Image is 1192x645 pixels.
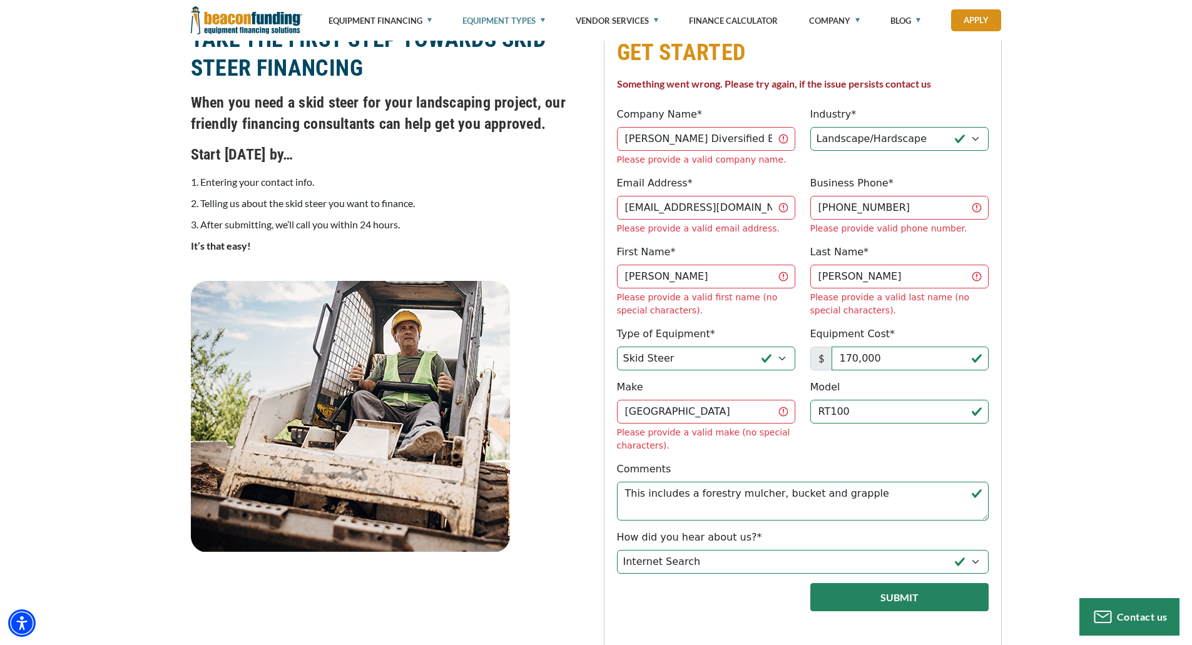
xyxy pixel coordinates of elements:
input: Doe [810,265,989,288]
a: Apply [951,9,1001,31]
button: Contact us [1079,598,1179,636]
h4: Start [DATE] by… [191,144,589,165]
div: Please provide a valid last name (no special characters). [810,291,989,317]
p: Something went wrong. Please try again, if the issue persists contact us [617,76,989,91]
input: jdoe@gmail.com [617,196,795,220]
label: Email Address* [617,176,693,191]
div: Please provide a valid company name. [617,153,795,166]
label: Business Phone* [810,176,894,191]
label: Make [617,380,643,395]
div: Please provide a valid first name (no special characters). [617,291,795,317]
input: Beacon Funding [617,127,795,151]
p: 3. After submitting, we’ll call you within 24 hours. [191,217,589,232]
label: Company Name* [617,107,702,122]
div: Please provide a valid make (no special characters). [617,426,795,452]
img: man in skid steer doing landscaping [191,281,510,552]
p: 1. Entering your contact info. [191,175,589,190]
h2: TAKE THE FIRST STEP TOWARDS SKID STEER FINANCING [191,25,589,83]
div: Accessibility Menu [8,609,36,637]
div: Please provide a valid email address. [617,222,795,235]
iframe: reCAPTCHA [617,583,769,622]
label: Equipment Cost* [810,327,895,342]
label: First Name* [617,245,676,260]
label: Industry* [810,107,857,122]
button: Submit [810,583,989,611]
h4: When you need a skid steer for your landscaping project, our friendly financing consultants can h... [191,92,589,135]
input: (555) 555-5555 [810,196,989,220]
h2: GET STARTED [617,38,989,67]
label: Type of Equipment* [617,327,715,342]
label: How did you hear about us?* [617,530,762,545]
span: $ [810,347,832,370]
input: John [617,265,795,288]
p: 2. Telling us about the skid steer you want to finance. [191,196,589,211]
strong: It’s that easy! [191,240,251,251]
span: Contact us [1117,611,1168,622]
input: 50,000 [832,347,989,370]
label: Last Name* [810,245,869,260]
label: Model [810,380,840,395]
label: Comments [617,462,671,477]
div: Please provide valid phone number. [810,222,989,235]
